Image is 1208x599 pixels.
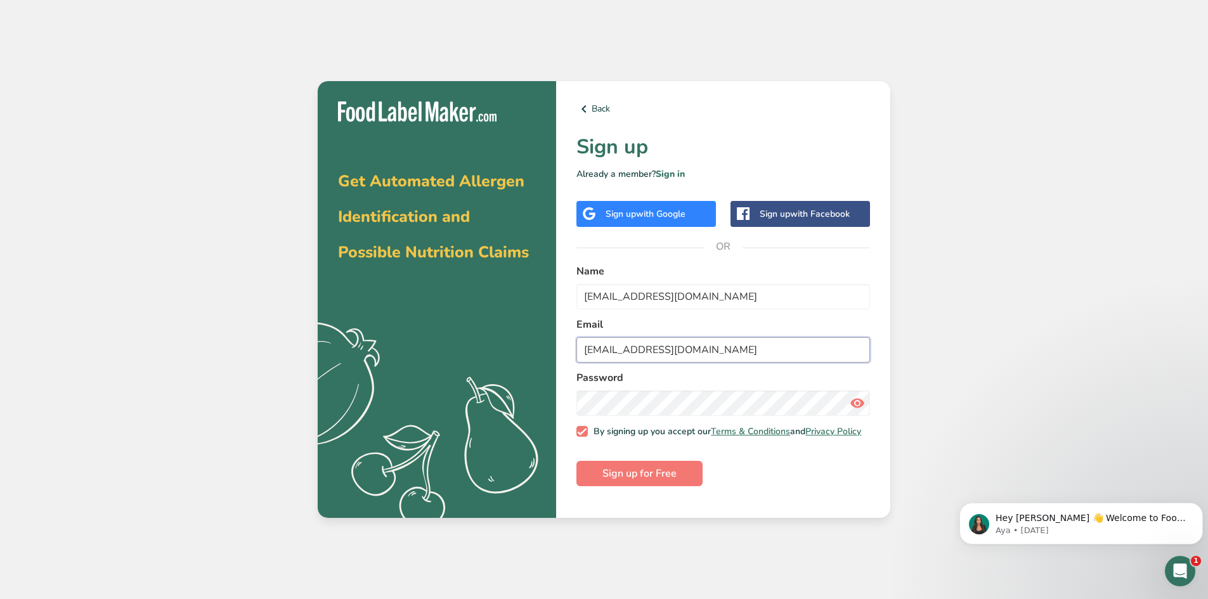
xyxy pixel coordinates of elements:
p: Already a member? [576,167,870,181]
label: Password [576,370,870,385]
span: with Google [636,208,685,220]
input: John Doe [576,284,870,309]
div: Sign up [606,207,685,221]
img: Food Label Maker [338,101,497,122]
h1: Sign up [576,132,870,162]
span: 1 [1191,556,1201,566]
a: Terms & Conditions [711,425,790,437]
input: email@example.com [576,337,870,363]
iframe: Intercom live chat [1165,556,1195,586]
span: OR [705,228,743,266]
button: Sign up for Free [576,461,703,486]
a: Sign in [656,168,685,180]
span: Get Automated Allergen Identification and Possible Nutrition Claims [338,171,529,263]
a: Privacy Policy [805,425,861,437]
iframe: Intercom notifications message [954,476,1208,565]
label: Email [576,317,870,332]
span: By signing up you accept our and [588,426,862,437]
a: Back [576,101,870,117]
span: Sign up for Free [602,466,677,481]
div: Sign up [760,207,850,221]
span: with Facebook [790,208,850,220]
label: Name [576,264,870,279]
